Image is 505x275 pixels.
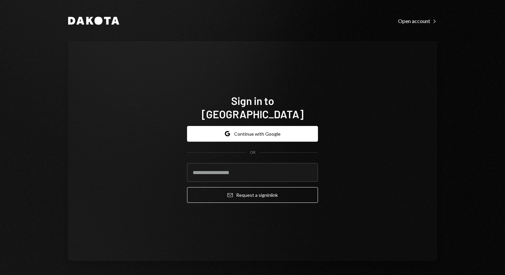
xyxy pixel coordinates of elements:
div: OR [250,150,256,155]
h1: Sign in to [GEOGRAPHIC_DATA] [187,94,318,121]
button: Continue with Google [187,126,318,142]
a: Open account [398,17,437,24]
div: Open account [398,18,437,24]
button: Request a signinlink [187,187,318,203]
